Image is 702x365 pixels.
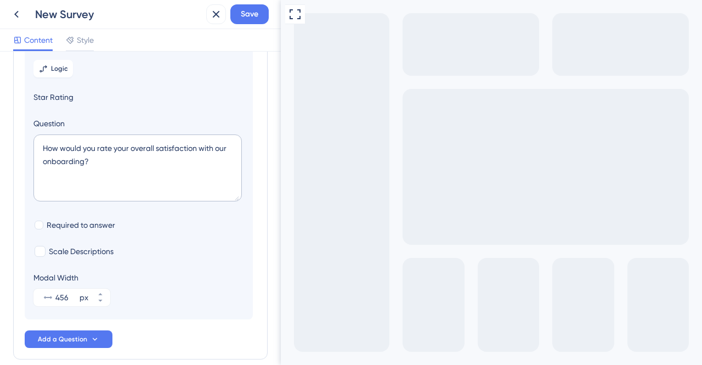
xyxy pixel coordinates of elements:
[77,33,94,47] span: Style
[25,330,112,348] button: Add a Question
[47,218,115,232] span: Required to answer
[228,9,241,22] div: Close survey
[55,291,77,304] input: px
[51,64,68,73] span: Logic
[230,4,269,24] button: Save
[24,33,53,47] span: Content
[139,64,166,88] div: Rate 4 star
[49,245,114,258] span: Scale Descriptions
[90,297,110,306] button: px
[33,134,242,201] textarea: How would you rate your overall satisfaction with our onboarding?
[38,335,87,344] span: Add a Question
[166,64,194,88] div: Rate 5 star
[84,64,111,88] div: Rate 2 star
[56,64,84,88] div: Rate 1 star
[13,29,241,55] div: How would you rate your overall satisfaction with our onboarding?
[33,117,244,130] label: Question
[104,97,146,111] button: Submit survey
[33,91,244,104] span: Star Rating
[111,64,139,88] div: Rate 3 star
[35,7,202,22] div: New Survey
[33,271,110,284] div: Modal Width
[33,60,73,77] button: Logic
[80,291,88,304] div: px
[90,289,110,297] button: px
[56,64,194,88] div: star rating
[241,8,258,21] span: Save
